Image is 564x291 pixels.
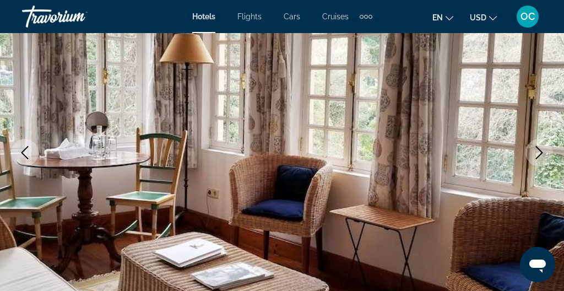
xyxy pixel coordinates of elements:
[11,139,39,166] button: Previous image
[520,11,535,22] span: OC
[520,247,555,282] iframe: Button to launch messaging window
[284,12,300,21] a: Cars
[432,9,453,25] button: Change language
[525,139,553,166] button: Next image
[360,8,372,25] button: Extra navigation items
[470,9,497,25] button: Change currency
[192,12,215,21] a: Hotels
[432,13,443,22] span: en
[322,12,349,21] a: Cruises
[237,12,262,21] a: Flights
[22,2,132,31] a: Travorium
[513,5,542,28] button: User Menu
[470,13,486,22] span: USD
